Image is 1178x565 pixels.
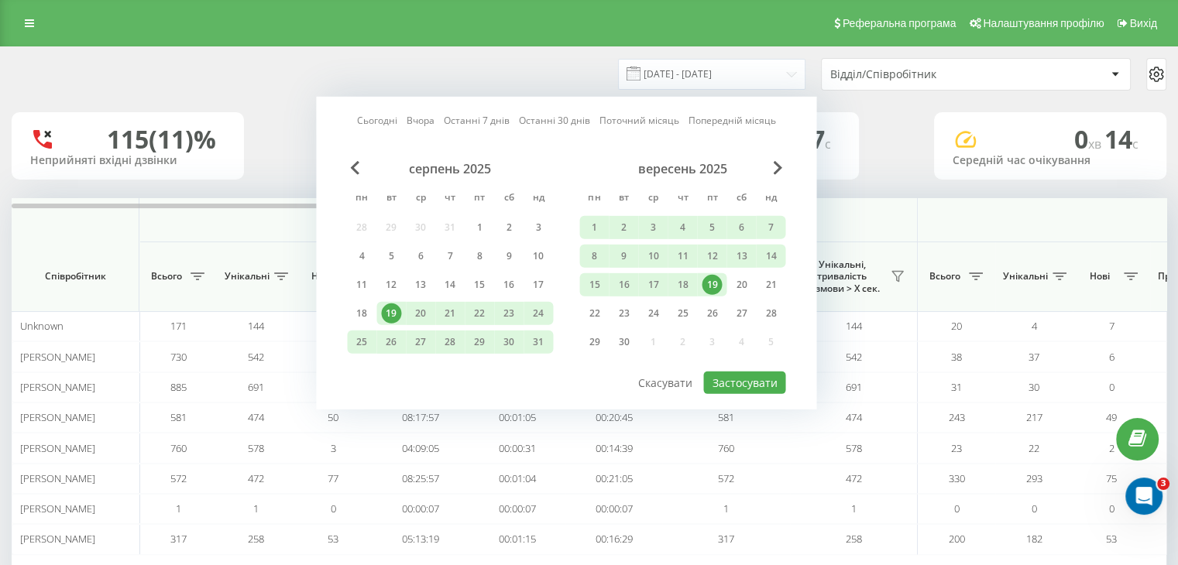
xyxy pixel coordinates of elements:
[638,216,668,239] div: ср 3 вер 2025 р.
[579,245,609,268] div: пн 8 вер 2025 р.
[584,332,604,352] div: 29
[350,187,373,211] abbr: понеділок
[435,330,465,354] div: чт 28 серп 2025 р.
[352,246,372,266] div: 4
[494,216,524,239] div: сб 2 серп 2025 р.
[347,302,376,325] div: пн 18 серп 2025 р.
[469,246,489,266] div: 8
[438,187,462,211] abbr: четвер
[638,302,668,325] div: ср 24 вер 2025 р.
[352,332,372,352] div: 25
[949,410,965,424] span: 243
[609,273,638,296] div: вт 16 вер 2025 р.
[20,471,95,485] span: [PERSON_NAME]
[609,302,638,325] div: вт 23 вер 2025 р.
[1029,441,1039,455] span: 22
[465,302,494,325] div: пт 22 серп 2025 р.
[494,302,524,325] div: сб 23 серп 2025 р.
[756,273,785,296] div: нд 21 вер 2025 р.
[798,259,886,295] span: Унікальні, тривалість розмови > Х сек.
[641,187,665,211] abbr: середа
[444,113,510,128] a: Останні 7 днів
[951,350,962,364] span: 38
[468,187,491,211] abbr: п’ятниця
[170,471,187,485] span: 572
[248,471,264,485] span: 472
[609,216,638,239] div: вт 2 вер 2025 р.
[579,330,609,354] div: пн 29 вер 2025 р.
[1088,135,1104,152] span: хв
[185,214,871,226] span: Всі дзвінки
[20,532,95,546] span: [PERSON_NAME]
[1104,122,1139,156] span: 14
[465,273,494,296] div: пт 15 серп 2025 р.
[328,410,338,424] span: 50
[1109,319,1114,333] span: 7
[440,246,460,266] div: 7
[609,245,638,268] div: вт 9 вер 2025 р.
[689,113,776,128] a: Попередній місяць
[759,187,782,211] abbr: неділя
[494,273,524,296] div: сб 16 серп 2025 р.
[731,275,751,295] div: 20
[672,246,692,266] div: 11
[846,441,862,455] span: 578
[582,187,606,211] abbr: понеділок
[612,187,635,211] abbr: вівторок
[843,17,956,29] span: Реферальна програма
[1106,410,1117,424] span: 49
[1003,270,1048,282] span: Унікальні
[599,113,679,128] a: Поточний місяць
[20,350,95,364] span: [PERSON_NAME]
[761,303,781,324] div: 28
[613,217,634,238] div: 2
[409,187,432,211] abbr: середа
[1109,380,1114,394] span: 0
[1109,350,1114,364] span: 6
[465,216,494,239] div: пт 1 серп 2025 р.
[469,402,565,433] td: 00:01:05
[731,303,751,324] div: 27
[1032,502,1037,515] span: 0
[435,302,465,325] div: чт 21 серп 2025 р.
[524,245,553,268] div: нд 10 серп 2025 р.
[170,380,187,394] span: 885
[565,433,662,463] td: 00:14:39
[949,532,965,546] span: 200
[1130,17,1157,29] span: Вихід
[20,410,95,424] span: [PERSON_NAME]
[846,471,862,485] span: 472
[565,402,662,433] td: 00:20:45
[726,245,756,268] div: сб 13 вер 2025 р.
[381,303,401,324] div: 19
[407,113,434,128] a: Вчора
[469,303,489,324] div: 22
[465,245,494,268] div: пт 8 серп 2025 р.
[1132,135,1139,152] span: c
[1029,350,1039,364] span: 37
[381,246,401,266] div: 5
[376,330,406,354] div: вт 26 серп 2025 р.
[1032,319,1037,333] span: 4
[1106,532,1117,546] span: 53
[376,302,406,325] div: вт 19 серп 2025 р.
[761,275,781,295] div: 21
[20,380,95,394] span: [PERSON_NAME]
[328,532,338,546] span: 53
[524,330,553,354] div: нд 31 серп 2025 р.
[1080,270,1119,282] span: Нові
[579,302,609,325] div: пн 22 вер 2025 р.
[376,245,406,268] div: вт 5 серп 2025 р.
[846,380,862,394] span: 691
[723,502,729,515] span: 1
[406,302,435,325] div: ср 20 серп 2025 р.
[469,217,489,238] div: 1
[253,502,259,515] span: 1
[954,502,960,515] span: 0
[1074,122,1104,156] span: 0
[731,217,751,238] div: 6
[528,217,548,238] div: 3
[494,245,524,268] div: сб 9 серп 2025 р.
[469,524,565,554] td: 00:01:15
[347,273,376,296] div: пн 11 серп 2025 р.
